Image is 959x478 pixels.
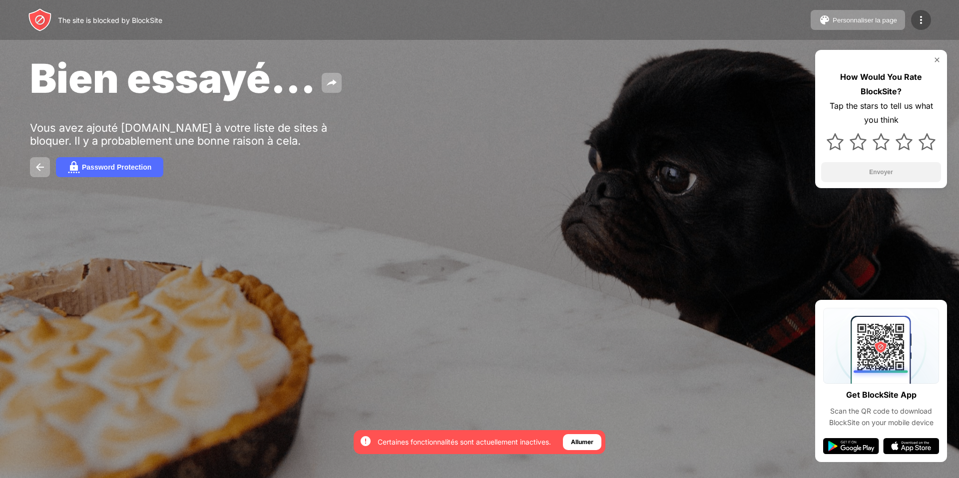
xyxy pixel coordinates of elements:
[850,133,867,150] img: star.svg
[28,8,52,32] img: header-logo.svg
[56,157,163,177] button: Password Protection
[933,56,941,64] img: rate-us-close.svg
[30,54,316,102] span: Bien essayé...
[883,438,939,454] img: app-store.svg
[827,133,844,150] img: star.svg
[326,77,338,89] img: share.svg
[571,437,593,447] div: Allumer
[823,308,939,384] img: qrcode.svg
[915,14,927,26] img: menu-icon.svg
[811,10,905,30] button: Personnaliser la page
[30,121,339,147] div: Vous avez ajouté [DOMAIN_NAME] à votre liste de sites à bloquer. Il y a probablement une bonne ra...
[360,435,372,447] img: error-circle-white.svg
[378,437,551,447] div: Certaines fonctionnalités sont actuellement inactives.
[823,438,879,454] img: google-play.svg
[833,16,897,24] div: Personnaliser la page
[896,133,913,150] img: star.svg
[846,388,917,402] div: Get BlockSite App
[823,406,939,428] div: Scan the QR code to download BlockSite on your mobile device
[58,16,162,24] div: The site is blocked by BlockSite
[919,133,936,150] img: star.svg
[873,133,890,150] img: star.svg
[821,70,941,99] div: How Would You Rate BlockSite?
[819,14,831,26] img: pallet.svg
[34,161,46,173] img: back.svg
[821,162,941,182] button: Envoyer
[821,99,941,128] div: Tap the stars to tell us what you think
[68,161,80,173] img: password.svg
[82,163,151,171] div: Password Protection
